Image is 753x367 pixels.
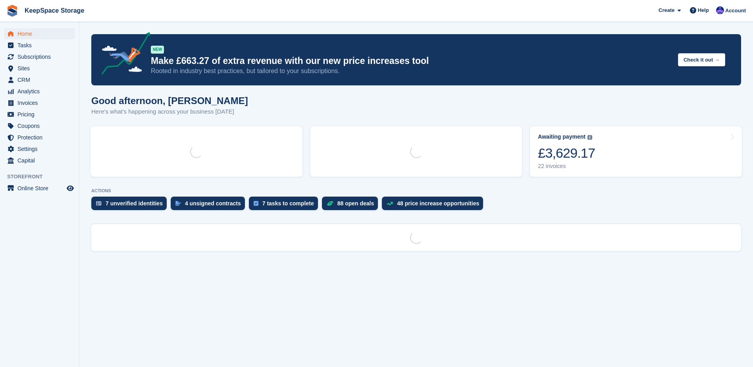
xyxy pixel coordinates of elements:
[17,97,65,108] span: Invoices
[387,202,393,205] img: price_increase_opportunities-93ffe204e8149a01c8c9dc8f82e8f89637d9d84a8eef4429ea346261dce0b2c0.svg
[716,6,724,14] img: Chloe Clark
[4,86,75,97] a: menu
[530,126,742,177] a: Awaiting payment £3,629.17 22 invoices
[4,143,75,155] a: menu
[106,200,163,207] div: 7 unverified identities
[17,155,65,166] span: Capital
[17,143,65,155] span: Settings
[151,67,672,75] p: Rooted in industry best practices, but tailored to your subscriptions.
[17,63,65,74] span: Sites
[4,132,75,143] a: menu
[175,201,181,206] img: contract_signature_icon-13c848040528278c33f63329250d36e43548de30e8caae1d1a13099fd9432cc5.svg
[17,51,65,62] span: Subscriptions
[96,201,102,206] img: verify_identity-adf6edd0f0f0b5bbfe63781bf79b02c33cf7c696d77639b501bdc392416b5a36.svg
[4,74,75,85] a: menu
[4,28,75,39] a: menu
[4,51,75,62] a: menu
[4,40,75,51] a: menu
[171,197,249,214] a: 4 unsigned contracts
[7,173,79,181] span: Storefront
[91,95,248,106] h1: Good afternoon, [PERSON_NAME]
[151,55,672,67] p: Make £663.27 of extra revenue with our new price increases tool
[17,183,65,194] span: Online Store
[17,120,65,131] span: Coupons
[4,155,75,166] a: menu
[17,28,65,39] span: Home
[698,6,709,14] span: Help
[4,97,75,108] a: menu
[327,201,333,206] img: deal-1b604bf984904fb50ccaf53a9ad4b4a5d6e5aea283cecdc64d6e3604feb123c2.svg
[678,53,725,66] button: Check it out →
[17,40,65,51] span: Tasks
[382,197,487,214] a: 48 price increase opportunities
[17,109,65,120] span: Pricing
[725,7,746,15] span: Account
[65,183,75,193] a: Preview store
[587,135,592,140] img: icon-info-grey-7440780725fd019a000dd9b08b2336e03edf1995a4989e88bcd33f0948082b44.svg
[95,32,150,77] img: price-adjustments-announcement-icon-8257ccfd72463d97f412b2fc003d46551f7dbcb40ab6d574587a9cd5c0d94...
[538,145,595,161] div: £3,629.17
[659,6,674,14] span: Create
[91,107,248,116] p: Here's what's happening across your business [DATE]
[6,5,18,17] img: stora-icon-8386f47178a22dfd0bd8f6a31ec36ba5ce8667c1dd55bd0f319d3a0aa187defe.svg
[91,197,171,214] a: 7 unverified identities
[337,200,374,207] div: 88 open deals
[17,74,65,85] span: CRM
[322,197,382,214] a: 88 open deals
[538,133,585,140] div: Awaiting payment
[254,201,258,206] img: task-75834270c22a3079a89374b754ae025e5fb1db73e45f91037f5363f120a921f8.svg
[4,63,75,74] a: menu
[262,200,314,207] div: 7 tasks to complete
[17,132,65,143] span: Protection
[185,200,241,207] div: 4 unsigned contracts
[4,109,75,120] a: menu
[249,197,322,214] a: 7 tasks to complete
[91,188,741,193] p: ACTIONS
[397,200,479,207] div: 48 price increase opportunities
[151,46,164,54] div: NEW
[21,4,87,17] a: KeepSpace Storage
[538,163,595,170] div: 22 invoices
[4,183,75,194] a: menu
[17,86,65,97] span: Analytics
[4,120,75,131] a: menu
